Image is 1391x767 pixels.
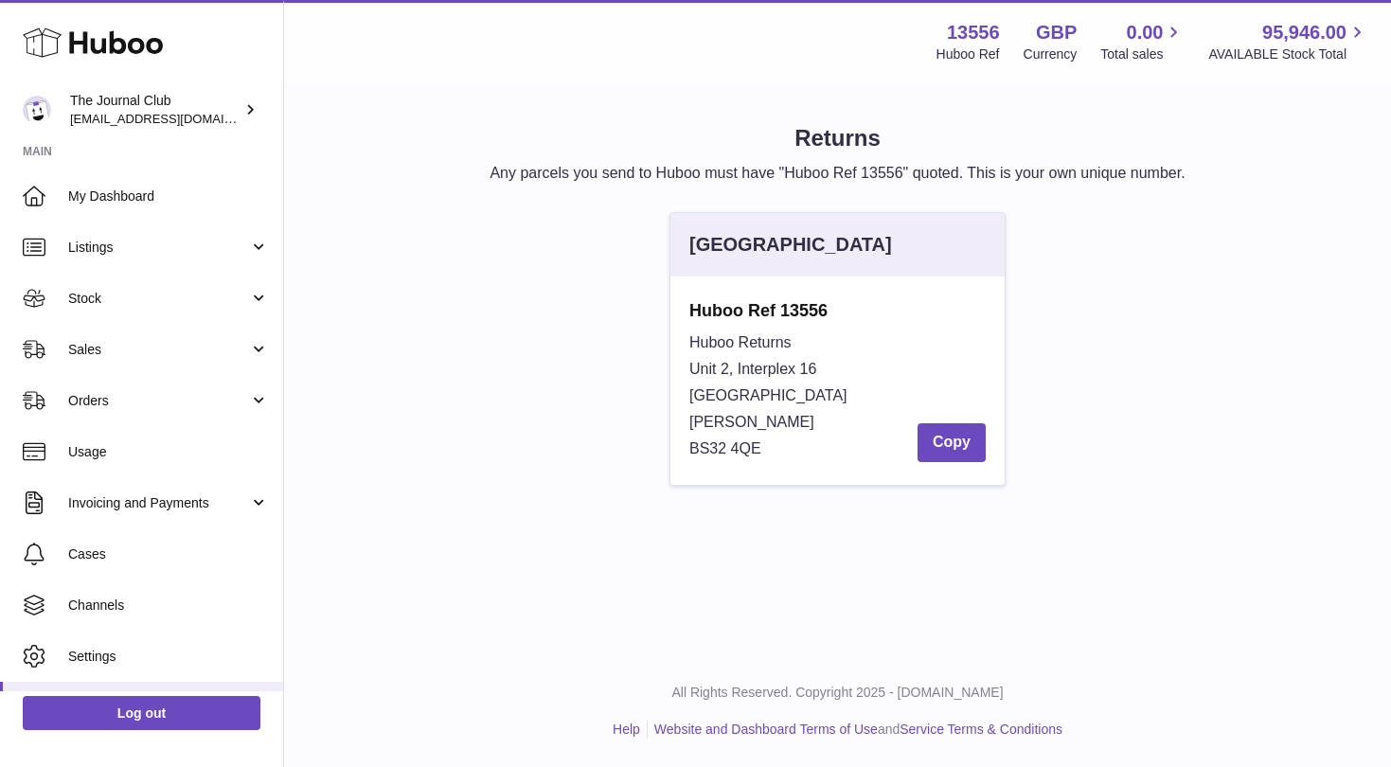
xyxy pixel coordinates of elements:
h1: Returns [314,123,1361,153]
a: 0.00 Total sales [1100,20,1185,63]
span: [GEOGRAPHIC_DATA] [689,387,847,403]
span: 0.00 [1127,20,1164,45]
strong: GBP [1036,20,1077,45]
a: Website and Dashboard Terms of Use [654,722,878,737]
p: All Rights Reserved. Copyright 2025 - [DOMAIN_NAME] [299,684,1376,702]
span: Sales [68,341,249,359]
span: AVAILABLE Stock Total [1208,45,1368,63]
span: [EMAIL_ADDRESS][DOMAIN_NAME] [70,111,278,126]
strong: 13556 [947,20,1000,45]
span: Listings [68,239,249,257]
div: [GEOGRAPHIC_DATA] [689,232,892,258]
span: Usage [68,443,269,461]
button: Copy [918,423,986,462]
div: Currency [1024,45,1078,63]
div: The Journal Club [70,92,241,128]
span: Cases [68,545,269,563]
span: [PERSON_NAME] [689,414,814,430]
img: hello@thejournalclub.co.uk [23,96,51,124]
a: Service Terms & Conditions [900,722,1062,737]
p: Any parcels you send to Huboo must have "Huboo Ref 13556" quoted. This is your own unique number. [314,163,1361,184]
span: BS32 4QE [689,440,761,456]
span: Total sales [1100,45,1185,63]
span: Settings [68,648,269,666]
span: My Dashboard [68,187,269,205]
a: Help [613,722,640,737]
span: 95,946.00 [1262,20,1346,45]
a: Log out [23,696,260,730]
div: Huboo Ref [936,45,1000,63]
span: Unit 2, Interplex 16 [689,361,816,377]
li: and [648,721,1062,739]
span: Channels [68,597,269,615]
span: Stock [68,290,249,308]
span: Invoicing and Payments [68,494,249,512]
span: Huboo Returns [689,334,792,350]
strong: Huboo Ref 13556 [689,299,986,322]
span: Orders [68,392,249,410]
a: 95,946.00 AVAILABLE Stock Total [1208,20,1368,63]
